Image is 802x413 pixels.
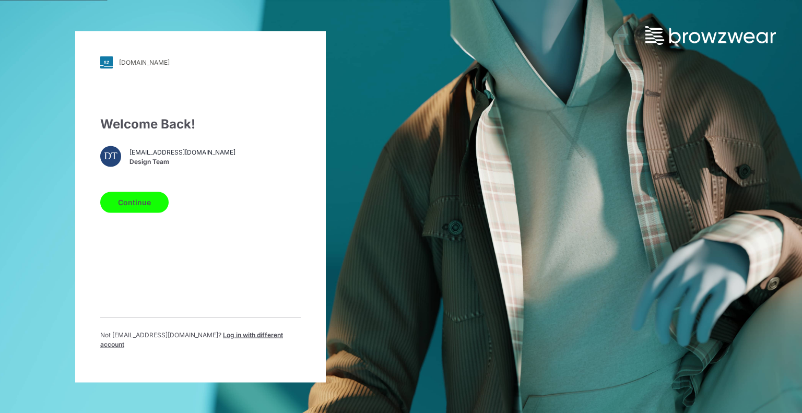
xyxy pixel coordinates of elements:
div: Welcome Back! [100,114,301,133]
img: svg+xml;base64,PHN2ZyB3aWR0aD0iMjgiIGhlaWdodD0iMjgiIHZpZXdCb3g9IjAgMCAyOCAyOCIgZmlsbD0ibm9uZSIgeG... [100,56,113,68]
div: [DOMAIN_NAME] [119,58,170,66]
img: browzwear-logo.73288ffb.svg [645,26,776,45]
p: Not [EMAIL_ADDRESS][DOMAIN_NAME] ? [100,330,301,349]
span: Design Team [129,157,235,167]
div: DT [100,146,121,167]
a: [DOMAIN_NAME] [100,56,301,68]
span: [EMAIL_ADDRESS][DOMAIN_NAME] [129,148,235,157]
button: Continue [100,192,169,213]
